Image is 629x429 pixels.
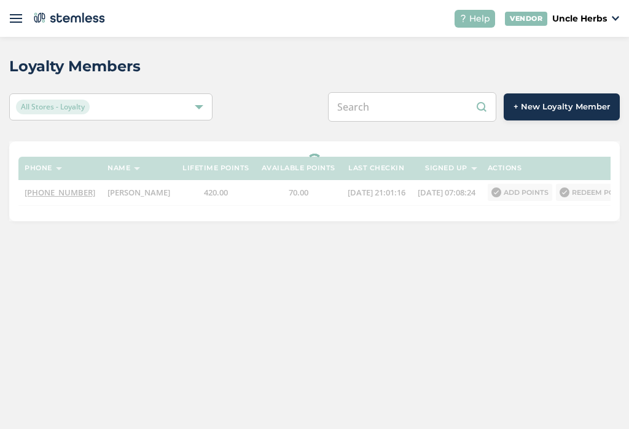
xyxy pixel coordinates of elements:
div: VENDOR [505,12,547,26]
span: All Stores - Loyalty [16,100,90,114]
button: + New Loyalty Member [504,93,620,120]
h2: Loyalty Members [9,55,141,77]
span: + New Loyalty Member [514,101,610,113]
img: logo-dark-0685b13c.svg [31,9,105,27]
span: Help [469,12,490,25]
img: icon_down-arrow-small-66adaf34.svg [612,16,619,21]
input: Search [328,92,496,122]
img: icon-menu-open-1b7a8edd.svg [10,12,22,25]
iframe: Chat Widget [568,370,629,429]
img: icon-help-white-03924b79.svg [459,15,467,22]
p: Uncle Herbs [552,12,607,25]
